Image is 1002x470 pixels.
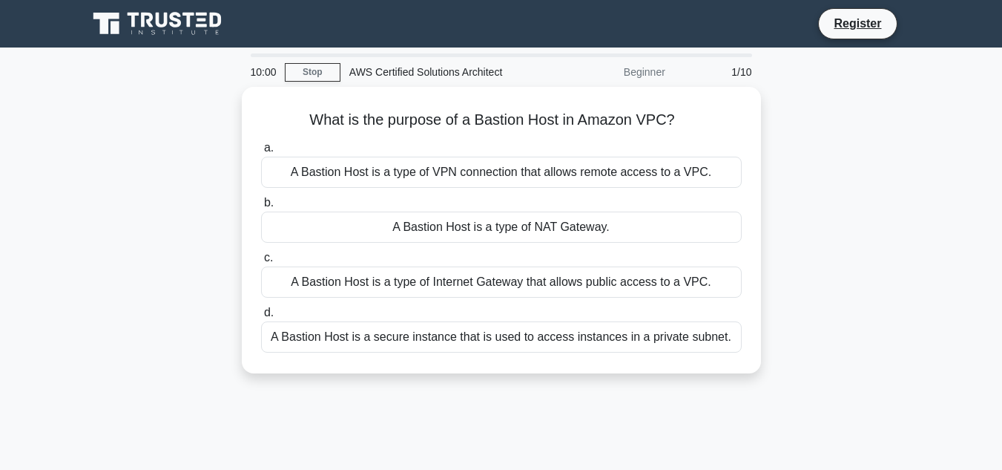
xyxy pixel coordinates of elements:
div: A Bastion Host is a secure instance that is used to access instances in a private subnet. [261,322,742,353]
div: Beginner [544,57,674,87]
span: d. [264,306,274,319]
div: A Bastion Host is a type of VPN connection that allows remote access to a VPC. [261,157,742,188]
span: b. [264,196,274,209]
div: A Bastion Host is a type of Internet Gateway that allows public access to a VPC. [261,267,742,298]
h5: What is the purpose of a Bastion Host in Amazon VPC? [260,111,743,130]
span: c. [264,251,273,264]
div: 1/10 [674,57,761,87]
a: Register [825,14,890,33]
span: a. [264,141,274,154]
div: A Bastion Host is a type of NAT Gateway. [261,212,742,243]
div: 10:00 [242,57,285,87]
div: AWS Certified Solutions Architect [340,57,544,87]
a: Stop [285,63,340,82]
